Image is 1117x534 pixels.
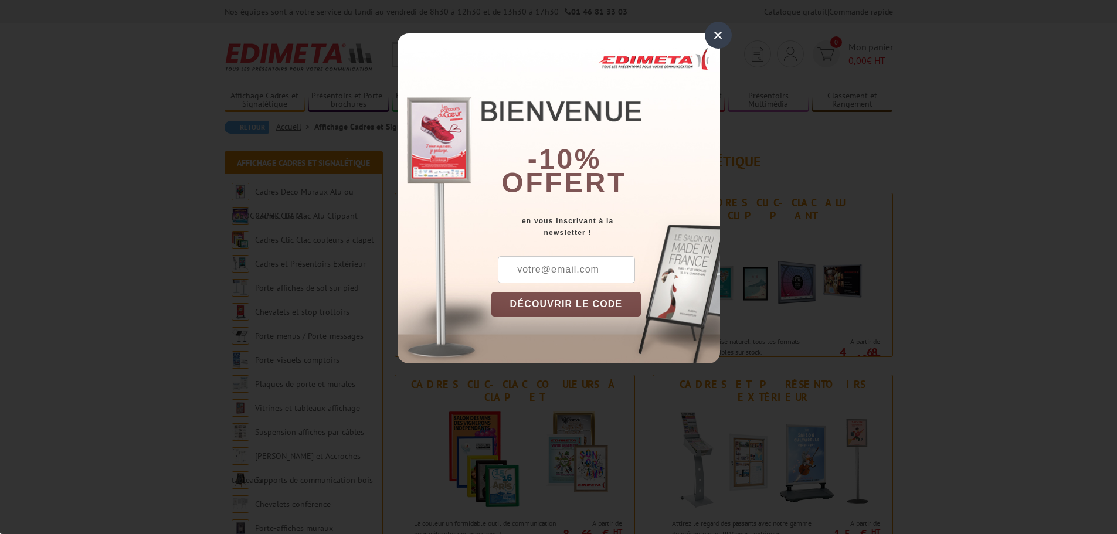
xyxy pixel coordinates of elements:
[705,22,732,49] div: ×
[491,215,720,239] div: en vous inscrivant à la newsletter !
[528,144,602,175] b: -10%
[491,292,641,317] button: DÉCOUVRIR LE CODE
[501,167,627,198] font: offert
[498,256,635,283] input: votre@email.com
